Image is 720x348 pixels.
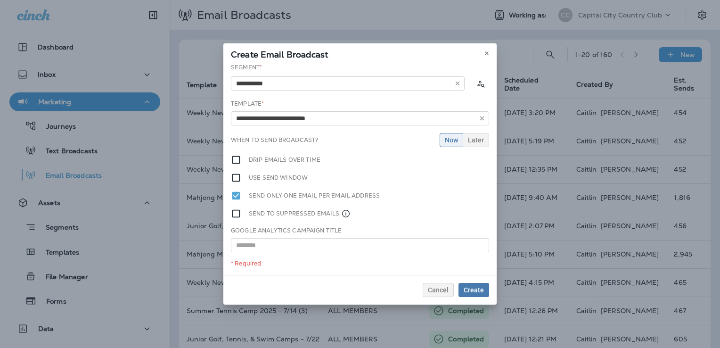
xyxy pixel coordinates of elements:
span: Now [445,137,458,143]
button: Now [440,133,463,147]
label: Drip emails over time [249,155,320,165]
label: Use send window [249,173,308,183]
button: Calculate the estimated number of emails to be sent based on selected segment. (This could take a... [472,75,489,92]
button: Create [458,283,489,297]
label: When to send broadcast? [231,136,318,144]
span: Later [468,137,484,143]
label: Send to suppressed emails. [249,208,351,219]
label: Segment [231,64,262,71]
span: Cancel [428,287,449,293]
button: Later [463,133,489,147]
button: Cancel [423,283,454,297]
label: Template [231,100,264,108]
label: Google Analytics Campaign Title [231,227,342,234]
div: * Required [231,260,489,267]
div: Create Email Broadcast [223,43,497,63]
label: Send only one email per email address [249,191,380,201]
span: Create [464,287,484,293]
